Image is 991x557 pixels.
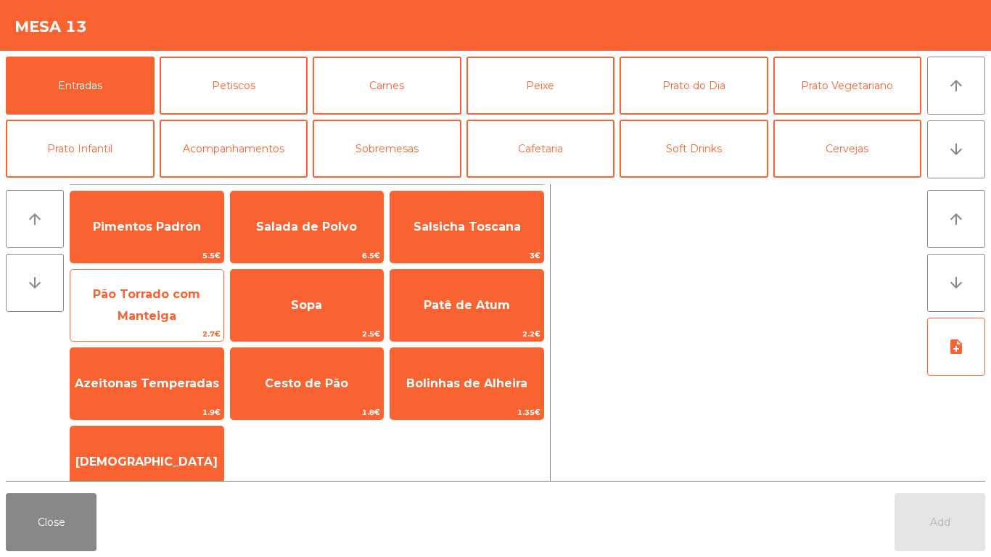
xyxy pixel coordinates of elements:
[6,57,155,115] button: Entradas
[70,405,223,419] span: 1.9€
[927,318,985,376] button: note_add
[947,210,965,228] i: arrow_upward
[160,120,308,178] button: Acompanhamentos
[26,210,44,228] i: arrow_upward
[927,190,985,248] button: arrow_upward
[390,405,543,419] span: 1.35€
[6,190,64,248] button: arrow_upward
[6,120,155,178] button: Prato Infantil
[947,274,965,292] i: arrow_downward
[70,249,223,263] span: 5.5€
[947,77,965,94] i: arrow_upward
[406,376,527,390] span: Bolinhas de Alheira
[773,57,922,115] button: Prato Vegetariano
[927,120,985,178] button: arrow_downward
[291,298,322,312] span: Sopa
[414,220,521,234] span: Salsicha Toscana
[231,405,384,419] span: 1.8€
[466,120,615,178] button: Cafetaria
[231,327,384,341] span: 2.5€
[160,57,308,115] button: Petiscos
[390,327,543,341] span: 2.2€
[947,338,965,355] i: note_add
[424,298,510,312] span: Patê de Atum
[620,57,768,115] button: Prato do Dia
[6,493,96,551] button: Close
[927,57,985,115] button: arrow_upward
[313,57,461,115] button: Carnes
[927,254,985,312] button: arrow_downward
[93,220,201,234] span: Pimentos Padrón
[947,141,965,158] i: arrow_downward
[773,120,922,178] button: Cervejas
[26,274,44,292] i: arrow_downward
[256,220,357,234] span: Salada de Polvo
[15,16,87,38] h4: Mesa 13
[231,249,384,263] span: 6.5€
[93,287,200,323] span: Pão Torrado com Manteiga
[620,120,768,178] button: Soft Drinks
[390,249,543,263] span: 3€
[6,254,64,312] button: arrow_downward
[265,376,348,390] span: Cesto de Pão
[75,376,219,390] span: Azeitonas Temperadas
[466,57,615,115] button: Peixe
[75,455,218,469] span: [DEMOGRAPHIC_DATA]
[70,327,223,341] span: 2.7€
[313,120,461,178] button: Sobremesas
